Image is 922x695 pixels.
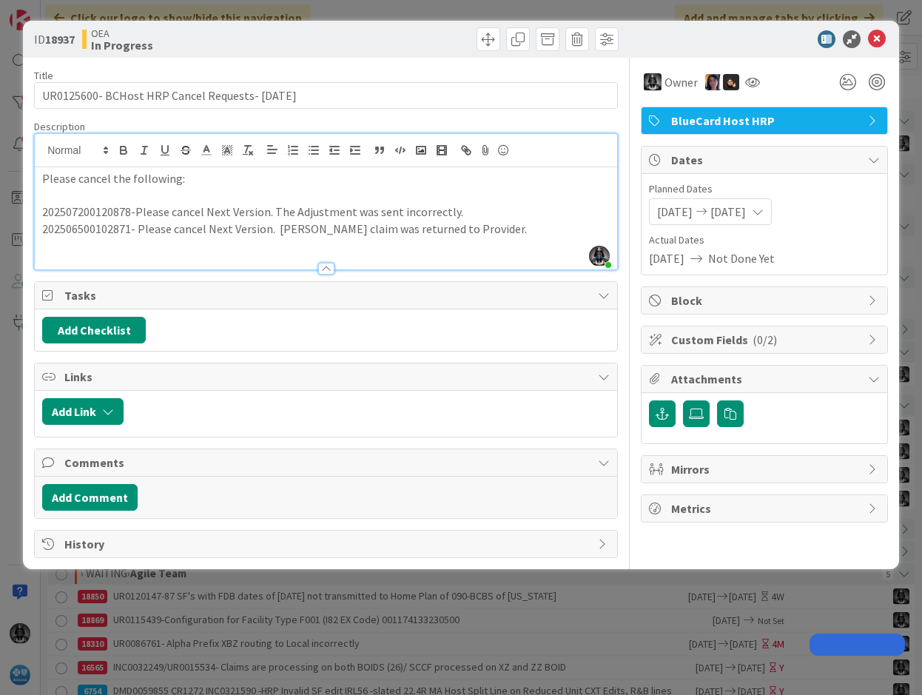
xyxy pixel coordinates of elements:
span: OEA [91,27,153,39]
span: BlueCard Host HRP [671,112,861,130]
img: TC [705,74,721,90]
img: ddRgQ3yRm5LdI1ED0PslnJbT72KgN0Tb.jfif [589,246,610,266]
button: Add Checklist [42,317,146,343]
button: Add Link [42,398,124,425]
span: Tasks [64,286,590,304]
img: KG [644,73,662,91]
p: 202506500102871- Please cancel Next Version. [PERSON_NAME] claim was returned to Provider. [42,221,610,238]
span: Custom Fields [671,331,861,349]
input: type card name here... [34,82,618,109]
span: ID [34,30,75,48]
span: Owner [664,73,698,91]
img: ZB [723,74,739,90]
b: In Progress [91,39,153,51]
span: [DATE] [657,203,693,221]
button: Add Comment [42,484,138,511]
span: [DATE] [649,249,684,267]
span: Not Done Yet [708,249,775,267]
span: Attachments [671,370,861,388]
span: History [64,535,590,553]
b: 18937 [45,32,75,47]
span: [DATE] [710,203,746,221]
span: Metrics [671,500,861,517]
span: Planned Dates [649,181,880,197]
label: Title [34,69,53,82]
span: Links [64,368,590,386]
span: Description [34,120,85,133]
span: Actual Dates [649,232,880,248]
span: ( 0/2 ) [753,332,777,347]
span: Dates [671,151,861,169]
p: 202507200120878-Please cancel Next Version. The Adjustment was sent incorrectly. [42,204,610,221]
span: Comments [64,454,590,471]
span: Block [671,292,861,309]
span: Mirrors [671,460,861,478]
p: Please cancel the following: [42,170,610,187]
